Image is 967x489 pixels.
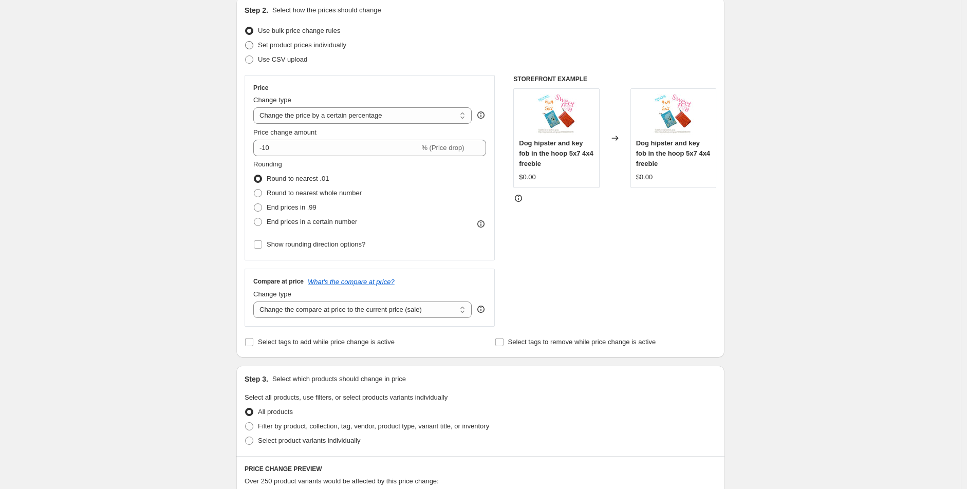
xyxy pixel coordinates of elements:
[258,338,395,346] span: Select tags to add while price change is active
[258,408,293,416] span: All products
[245,393,448,401] span: Select all products, use filters, or select products variants individually
[267,240,365,248] span: Show rounding direction options?
[267,203,317,211] span: End prices in .99
[421,144,464,152] span: % (Price drop)
[253,160,282,168] span: Rounding
[253,277,304,286] h3: Compare at price
[636,139,710,167] span: Dog hipster and key fob in the hoop 5x7 4x4 freebie
[253,128,317,136] span: Price change amount
[476,304,486,314] div: help
[253,84,268,92] h3: Price
[253,140,419,156] input: -15
[636,172,653,182] div: $0.00
[653,94,694,135] img: Dog_hipster_and_key_fob_5x7_4x4_freebie_in_the_hoop_80x.jpg
[253,96,291,104] span: Change type
[536,94,577,135] img: Dog_hipster_and_key_fob_5x7_4x4_freebie_in_the_hoop_80x.jpg
[513,75,716,83] h6: STOREFRONT EXAMPLE
[258,41,346,49] span: Set product prices individually
[519,172,536,182] div: $0.00
[245,374,268,384] h2: Step 3.
[258,422,489,430] span: Filter by product, collection, tag, vendor, product type, variant title, or inventory
[258,437,360,444] span: Select product variants individually
[508,338,656,346] span: Select tags to remove while price change is active
[245,5,268,15] h2: Step 2.
[253,290,291,298] span: Change type
[308,278,395,286] button: What's the compare at price?
[519,139,593,167] span: Dog hipster and key fob in the hoop 5x7 4x4 freebie
[272,5,381,15] p: Select how the prices should change
[245,477,439,485] span: Over 250 product variants would be affected by this price change:
[267,189,362,197] span: Round to nearest whole number
[272,374,406,384] p: Select which products should change in price
[267,218,357,225] span: End prices in a certain number
[258,55,307,63] span: Use CSV upload
[245,465,716,473] h6: PRICE CHANGE PREVIEW
[267,175,329,182] span: Round to nearest .01
[476,110,486,120] div: help
[258,27,340,34] span: Use bulk price change rules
